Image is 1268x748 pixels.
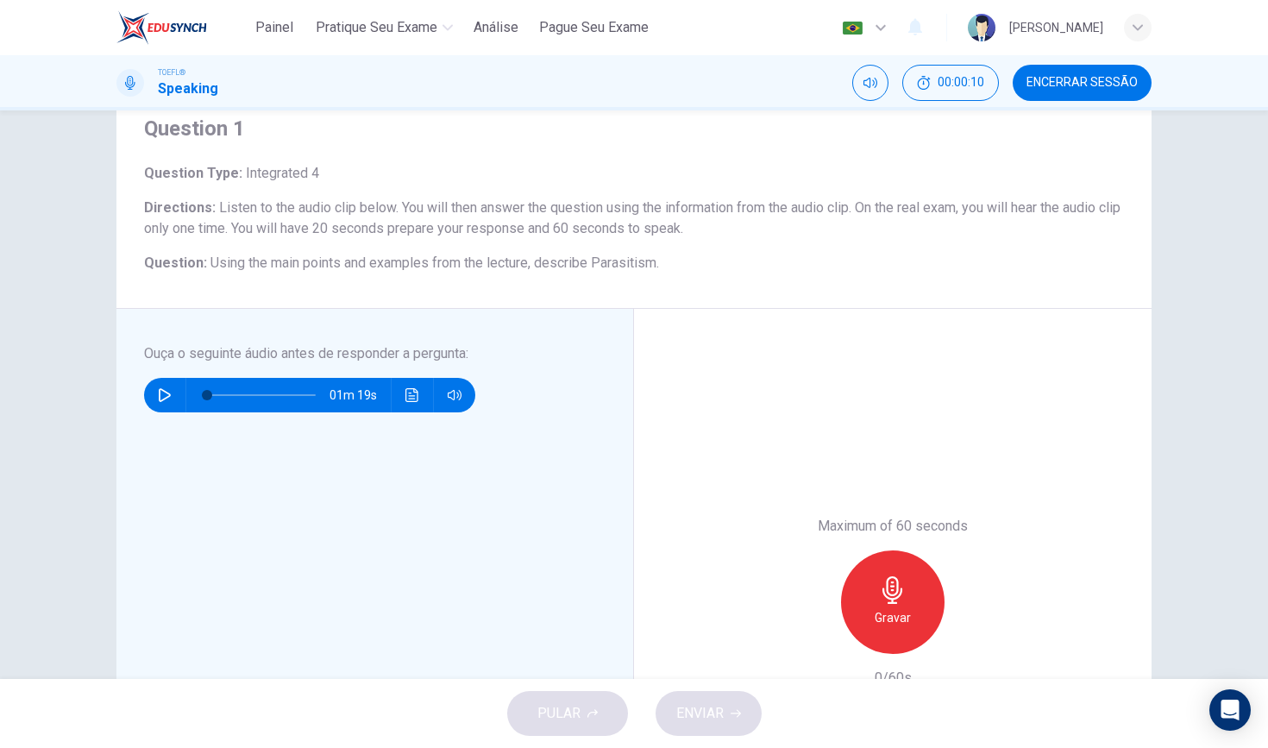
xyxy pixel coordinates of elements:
[968,14,995,41] img: Profile picture
[399,378,426,412] button: Clique para ver a transcrição do áudio
[247,12,302,43] button: Painel
[144,163,1124,184] h6: Question Type :
[902,65,999,101] button: 00:00:10
[875,607,911,628] h6: Gravar
[116,10,207,45] img: EduSynch logo
[1209,689,1251,731] div: Open Intercom Messenger
[1013,65,1152,101] button: Encerrar Sessão
[255,17,293,38] span: Painel
[842,22,863,35] img: pt
[532,12,656,43] button: Pague Seu Exame
[158,66,185,79] span: TOEFL®
[852,65,888,101] div: Silenciar
[938,76,984,90] span: 00:00:10
[1009,17,1103,38] div: [PERSON_NAME]
[467,12,525,43] button: Análise
[144,199,1120,236] span: Listen to the audio clip below. You will then answer the question using the information from the ...
[158,79,218,99] h1: Speaking
[474,17,518,38] span: Análise
[875,668,912,688] h6: 0/60s
[144,343,585,364] h6: Ouça o seguinte áudio antes de responder a pergunta :
[309,12,460,43] button: Pratique seu exame
[116,10,247,45] a: EduSynch logo
[1026,76,1138,90] span: Encerrar Sessão
[144,198,1124,239] h6: Directions :
[316,17,437,38] span: Pratique seu exame
[242,165,319,181] span: Integrated 4
[539,17,649,38] span: Pague Seu Exame
[144,115,1124,142] h4: Question 1
[902,65,999,101] div: Esconder
[210,255,659,271] span: Using the main points and examples from the lecture, describe Parasitism.
[841,550,945,654] button: Gravar
[330,378,391,412] span: 01m 19s
[144,253,1124,273] h6: Question :
[818,516,968,537] h6: Maximum of 60 seconds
